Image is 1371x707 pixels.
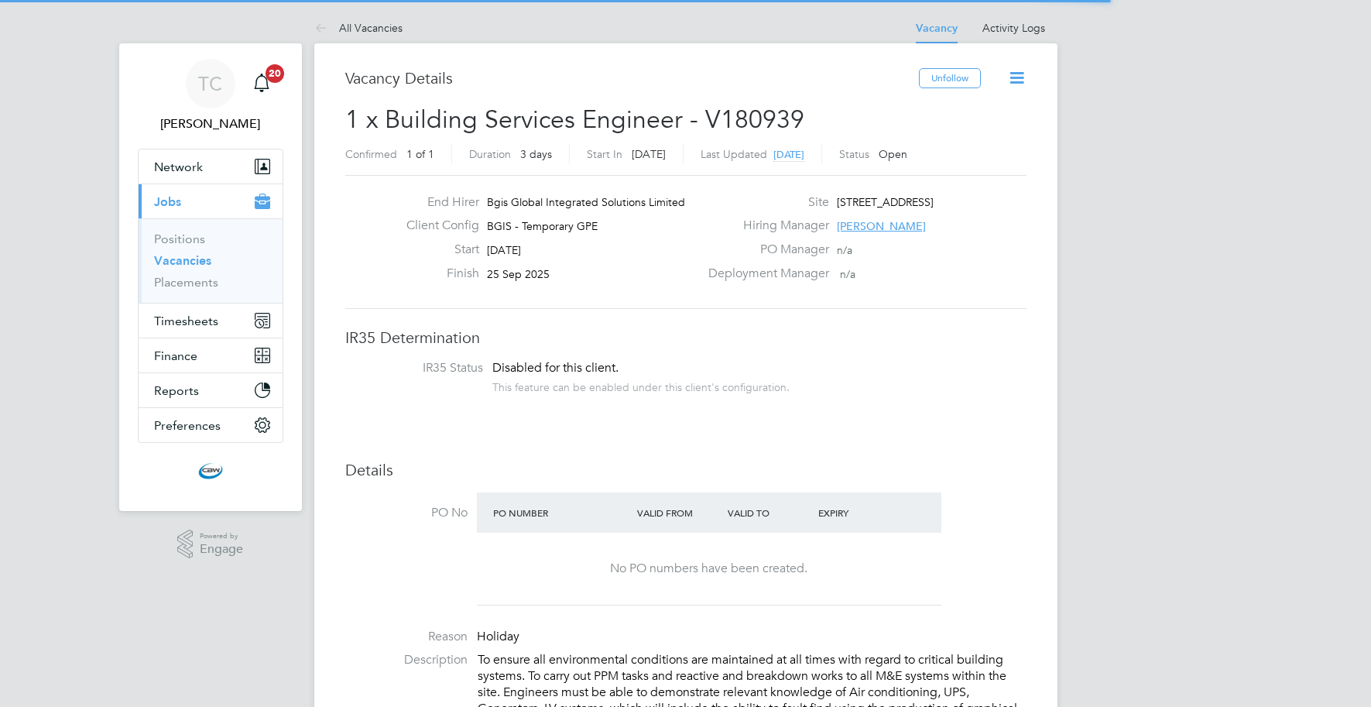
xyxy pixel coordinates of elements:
[266,64,284,83] span: 20
[394,266,479,282] label: Finish
[477,629,519,644] span: Holiday
[699,266,829,282] label: Deployment Manager
[487,267,550,281] span: 25 Sep 2025
[345,505,468,521] label: PO No
[879,147,907,161] span: Open
[587,147,622,161] label: Start In
[246,59,277,108] a: 20
[724,499,814,527] div: Valid To
[492,360,619,376] span: Disabled for this client.
[154,160,203,174] span: Network
[198,458,223,483] img: cbwstaffingsolutions-logo-retina.png
[489,499,634,527] div: PO Number
[200,543,243,556] span: Engage
[814,499,905,527] div: Expiry
[632,147,666,161] span: [DATE]
[361,360,483,376] label: IR35 Status
[198,74,222,94] span: TC
[916,22,958,35] a: Vacancy
[139,338,283,372] button: Finance
[837,195,934,209] span: [STREET_ADDRESS]
[701,147,767,161] label: Last Updated
[982,21,1045,35] a: Activity Logs
[314,21,403,35] a: All Vacancies
[154,232,205,246] a: Positions
[345,460,1027,480] h3: Details
[138,115,283,133] span: Tom Cheek
[139,149,283,184] button: Network
[119,43,302,511] nav: Main navigation
[154,348,197,363] span: Finance
[139,218,283,303] div: Jobs
[394,194,479,211] label: End Hirer
[154,383,199,398] span: Reports
[492,376,790,394] div: This feature can be enabled under this client's configuration.
[154,194,181,209] span: Jobs
[840,267,855,281] span: n/a
[699,194,829,211] label: Site
[139,408,283,442] button: Preferences
[138,59,283,133] a: TC[PERSON_NAME]
[492,561,926,577] div: No PO numbers have been created.
[345,629,468,645] label: Reason
[345,652,468,668] label: Description
[773,148,804,161] span: [DATE]
[469,147,511,161] label: Duration
[837,243,852,257] span: n/a
[699,218,829,234] label: Hiring Manager
[487,195,685,209] span: Bgis Global Integrated Solutions Limited
[345,105,804,135] span: 1 x Building Services Engineer - V180939
[345,147,397,161] label: Confirmed
[154,314,218,328] span: Timesheets
[345,68,919,88] h3: Vacancy Details
[919,68,981,88] button: Unfollow
[139,304,283,338] button: Timesheets
[837,219,926,233] span: [PERSON_NAME]
[487,219,598,233] span: BGIS - Temporary GPE
[345,328,1027,348] h3: IR35 Determination
[154,253,211,268] a: Vacancies
[699,242,829,258] label: PO Manager
[177,530,243,559] a: Powered byEngage
[139,373,283,407] button: Reports
[839,147,869,161] label: Status
[394,218,479,234] label: Client Config
[139,184,283,218] button: Jobs
[487,243,521,257] span: [DATE]
[154,418,221,433] span: Preferences
[406,147,434,161] span: 1 of 1
[200,530,243,543] span: Powered by
[394,242,479,258] label: Start
[154,275,218,290] a: Placements
[520,147,552,161] span: 3 days
[138,458,283,483] a: Go to home page
[633,499,724,527] div: Valid From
